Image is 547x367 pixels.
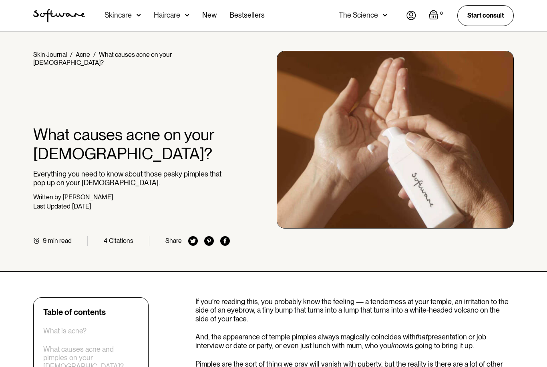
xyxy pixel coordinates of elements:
em: that [416,333,428,341]
img: arrow down [185,11,189,19]
em: know [391,341,408,350]
div: The Science [339,11,378,19]
div: Table of contents [43,307,106,317]
div: Last Updated [33,203,70,210]
img: twitter icon [188,236,198,246]
img: facebook icon [220,236,230,246]
div: 4 [104,237,107,245]
img: arrow down [383,11,387,19]
a: Start consult [457,5,514,26]
div: What causes acne on your [DEMOGRAPHIC_DATA]? [33,51,172,66]
div: Citations [109,237,133,245]
p: Everything you need to know about those pesky pimples that pop up on your [DEMOGRAPHIC_DATA]. [33,170,230,187]
div: Written by [33,193,61,201]
a: Acne [76,51,90,58]
div: / [93,51,96,58]
div: 0 [438,10,444,17]
div: Share [165,237,182,245]
a: home [33,9,85,22]
div: [DATE] [72,203,91,210]
h1: What causes acne on your [DEMOGRAPHIC_DATA]? [33,125,230,163]
img: pinterest icon [204,236,214,246]
div: [PERSON_NAME] [63,193,113,201]
div: min read [48,237,72,245]
p: If you’re reading this, you probably know the feeling — a tenderness at your temple, an irritatio... [195,297,514,323]
div: Haircare [154,11,180,19]
a: What is acne? [43,327,86,335]
div: 9 [43,237,46,245]
div: / [70,51,72,58]
p: And, the appearance of temple pimples always magically coincides with presentation or job intervi... [195,333,514,350]
img: Software Logo [33,9,85,22]
a: Skin Journal [33,51,67,58]
img: arrow down [137,11,141,19]
a: Open cart [429,10,444,21]
div: Skincare [105,11,132,19]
